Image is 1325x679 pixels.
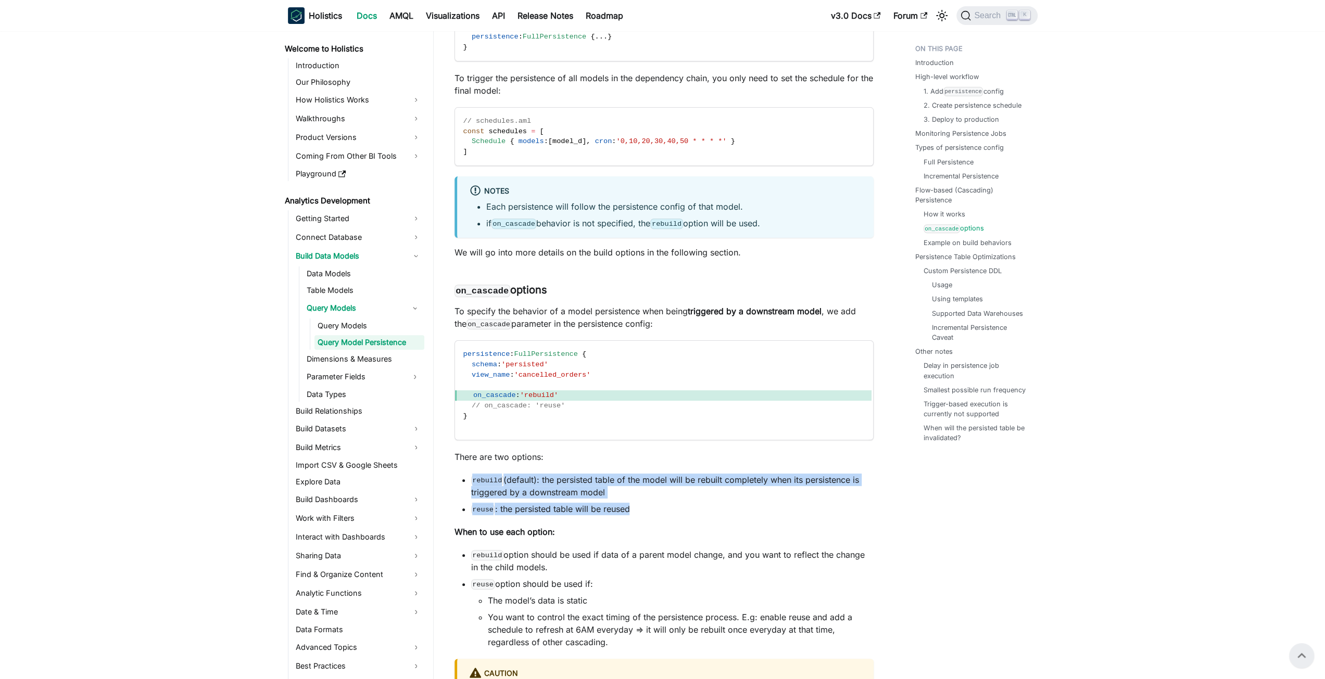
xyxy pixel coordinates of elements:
[455,305,874,330] p: To specify the behavior of a model persistence when being , we add the parameter in the persisten...
[455,451,874,463] p: There are two options:
[473,391,516,399] span: on_cascade
[501,361,548,368] span: 'persisted'
[455,527,555,537] strong: When to use each option:
[293,458,424,472] a: Import CSV & Google Sheets
[293,420,424,437] a: Build Datasets
[293,491,424,508] a: Build Dashboards
[304,352,424,366] a: Dimensions & Measures
[293,58,424,73] a: Introduction
[924,224,960,233] code: on_cascade
[293,639,424,656] a: Advanced Topics
[293,529,424,545] a: Interact with Dashboards
[350,7,383,24] a: Docs
[514,350,577,358] span: FullPersistence
[486,7,511,24] a: API
[915,252,1016,262] a: Persistence Table Optimizations
[293,92,424,108] a: How Holistics Works
[924,266,1002,276] a: Custom Persistence DDL
[616,137,726,145] span: '0,10,20,30,40,50 * * * *'
[304,300,406,316] a: Query Models
[924,223,984,233] a: on_cascadeoptions
[293,404,424,418] a: Build Relationships
[293,110,424,127] a: Walkthroughs
[304,283,424,298] a: Table Models
[472,371,510,379] span: view_name
[915,58,954,68] a: Introduction
[472,402,565,409] span: // on_cascade: 'reuse'
[688,306,822,316] strong: triggered by a downstream model
[924,114,999,124] a: 3. Deploy to production
[471,548,874,573] li: option should be used if data of a parent model change, and you want to reflect the change in the...
[924,361,1027,380] a: Delay in persistence job execution
[650,219,683,229] code: rebuild
[915,129,1006,138] a: Monitoring Persistence Jobs
[293,148,424,164] a: Coming From Other BI Tools
[915,185,1031,205] a: Flow-based (Cascading) Persistence
[915,72,979,82] a: High-level workflow
[463,117,532,125] span: // schedules.aml
[293,75,424,89] a: Our Philosophy
[293,658,424,674] a: Best Practices
[293,510,424,527] a: Work with Filters
[515,391,520,399] span: :
[455,284,874,297] h3: options
[915,347,953,356] a: Other notes
[304,266,424,281] a: Data Models
[582,137,586,145] span: ]
[288,7,305,24] img: Holistics
[488,127,526,135] span: schedules
[486,217,861,229] li: if behavior is not specified, the option will be used.
[293,604,424,620] a: Date & Time
[531,127,535,135] span: =
[956,6,1037,25] button: Search (Ctrl+K)
[1019,10,1030,20] kbd: K
[470,185,861,198] div: Notes
[293,248,424,264] a: Build Data Models
[514,371,590,379] span: 'cancelled_orders'
[314,335,424,350] a: Query Model Persistence
[488,594,874,607] li: The model’s data is static
[486,200,861,213] li: Each persistence will follow the persistence config of that model.
[943,87,983,96] code: persistence
[406,300,424,316] button: Collapse sidebar category 'Query Models'
[471,475,503,485] code: rebuild
[383,7,420,24] a: AMQL
[471,578,874,648] li: option should be used if:
[731,137,735,145] span: }
[472,137,506,145] span: Schedule
[406,368,424,385] button: Expand sidebar category 'Parameter Fields'
[497,361,501,368] span: :
[590,33,595,41] span: {
[544,137,548,145] span: :
[971,11,1007,20] span: Search
[932,280,952,290] a: Usage
[463,127,485,135] span: const
[471,579,495,590] code: reuse
[293,566,424,583] a: Find & Organize Content
[293,129,424,146] a: Product Versions
[455,285,510,297] code: on_cascade
[293,210,424,227] a: Getting Started
[463,350,510,358] span: persistence
[304,368,406,385] a: Parameter Fields
[520,391,558,399] span: 'rebuild'
[455,72,874,97] p: To trigger the persistence of all models in the dependency chain, you only need to set the schedu...
[599,33,603,41] span: .
[915,143,1004,152] a: Types of persistence config
[887,7,933,24] a: Forum
[463,412,468,420] span: }
[924,100,1021,110] a: 2. Create persistence schedule
[304,387,424,402] a: Data Types
[510,371,514,379] span: :
[1289,643,1314,668] button: Scroll back to top
[825,7,887,24] a: v3.0 Docs
[472,33,519,41] span: persistence
[932,309,1023,318] a: Supported Data Warehouses
[293,439,424,456] a: Build Metrics
[491,219,537,229] code: on_cascade
[293,547,424,564] a: Sharing Data
[472,361,497,368] span: schema
[455,246,874,259] p: We will go into more details on the build options in the following section.
[924,423,1027,443] a: When will the persisted table be invalidated?
[293,229,424,246] a: Connect Database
